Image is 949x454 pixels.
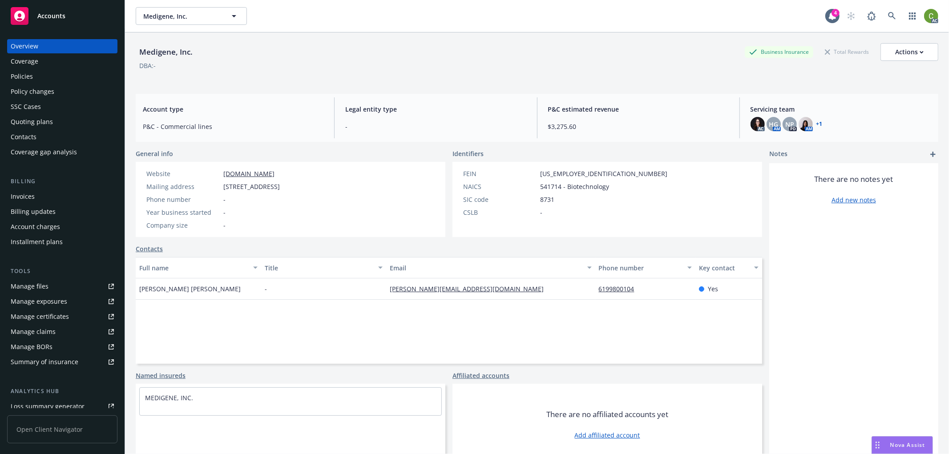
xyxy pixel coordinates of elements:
span: 541714 - Biotechnology [540,182,609,191]
span: Nova Assist [890,441,925,449]
div: Installment plans [11,235,63,249]
span: General info [136,149,173,158]
div: Manage certificates [11,309,69,324]
div: Manage exposures [11,294,67,309]
a: add [928,149,938,160]
span: - [223,221,226,230]
a: Coverage gap analysis [7,145,117,159]
div: Website [146,169,220,178]
a: Search [883,7,901,25]
div: 4 [832,9,840,17]
a: Named insureds [136,371,186,380]
div: Company size [146,221,220,230]
span: HG [769,120,778,129]
div: SSC Cases [11,100,41,114]
div: Title [265,263,373,273]
div: Full name [139,263,248,273]
div: Year business started [146,208,220,217]
div: Medigene, Inc. [136,46,196,58]
a: Affiliated accounts [452,371,509,380]
span: - [540,208,542,217]
a: Quoting plans [7,115,117,129]
a: Add affiliated account [575,430,640,440]
span: P&C - Commercial lines [143,122,323,131]
a: Add new notes [832,195,876,205]
span: P&C estimated revenue [548,104,729,114]
a: Policy changes [7,84,117,99]
div: Manage claims [11,325,56,339]
span: - [345,122,526,131]
span: [STREET_ADDRESS] [223,182,280,191]
a: Overview [7,39,117,53]
div: SIC code [463,195,537,204]
span: Open Client Navigator [7,415,117,443]
div: Coverage gap analysis [11,145,77,159]
span: Identifiers [452,149,484,158]
span: Accounts [37,12,65,20]
div: Phone number [146,195,220,204]
a: Loss summary generator [7,399,117,414]
div: Manage files [11,279,48,293]
div: Drag to move [872,437,883,454]
div: Loss summary generator [11,399,85,414]
div: Mailing address [146,182,220,191]
div: FEIN [463,169,537,178]
button: Actions [880,43,938,61]
span: Account type [143,104,323,114]
a: Manage certificates [7,309,117,324]
div: Coverage [11,54,38,68]
div: Policy changes [11,84,54,99]
span: Servicing team [751,104,931,114]
a: Report a Bug [863,7,880,25]
img: photo [799,117,813,131]
a: Account charges [7,220,117,234]
button: Email [386,257,595,278]
a: +1 [816,121,823,127]
div: Business Insurance [745,46,813,57]
span: [PERSON_NAME] [PERSON_NAME] [139,284,241,293]
a: 6199800104 [599,285,642,293]
span: There are no notes yet [815,174,893,185]
a: Invoices [7,189,117,204]
a: Manage exposures [7,294,117,309]
span: NP [785,120,794,129]
span: 8731 [540,195,554,204]
div: Billing [7,177,117,186]
div: Phone number [599,263,682,273]
button: Full name [136,257,261,278]
a: Installment plans [7,235,117,249]
span: [US_EMPLOYER_IDENTIFICATION_NUMBER] [540,169,667,178]
button: Title [261,257,387,278]
span: There are no affiliated accounts yet [546,409,668,420]
div: Email [390,263,582,273]
div: NAICS [463,182,537,191]
div: Contacts [11,130,36,144]
div: Invoices [11,189,35,204]
div: Account charges [11,220,60,234]
button: Nova Assist [872,436,933,454]
img: photo [751,117,765,131]
button: Medigene, Inc. [136,7,247,25]
a: Manage claims [7,325,117,339]
button: Key contact [695,257,762,278]
div: DBA: - [139,61,156,70]
a: Switch app [904,7,921,25]
img: photo [924,9,938,23]
span: - [223,195,226,204]
span: - [265,284,267,293]
div: Billing updates [11,205,56,219]
a: MEDIGENE, INC. [145,394,193,402]
a: SSC Cases [7,100,117,114]
a: Accounts [7,4,117,28]
div: Quoting plans [11,115,53,129]
div: Policies [11,69,33,84]
a: Contacts [136,244,163,253]
div: Manage BORs [11,340,52,354]
span: $3,275.60 [548,122,729,131]
div: Key contact [699,263,749,273]
button: Phone number [595,257,695,278]
div: Total Rewards [820,46,873,57]
a: Manage BORs [7,340,117,354]
div: Tools [7,267,117,276]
